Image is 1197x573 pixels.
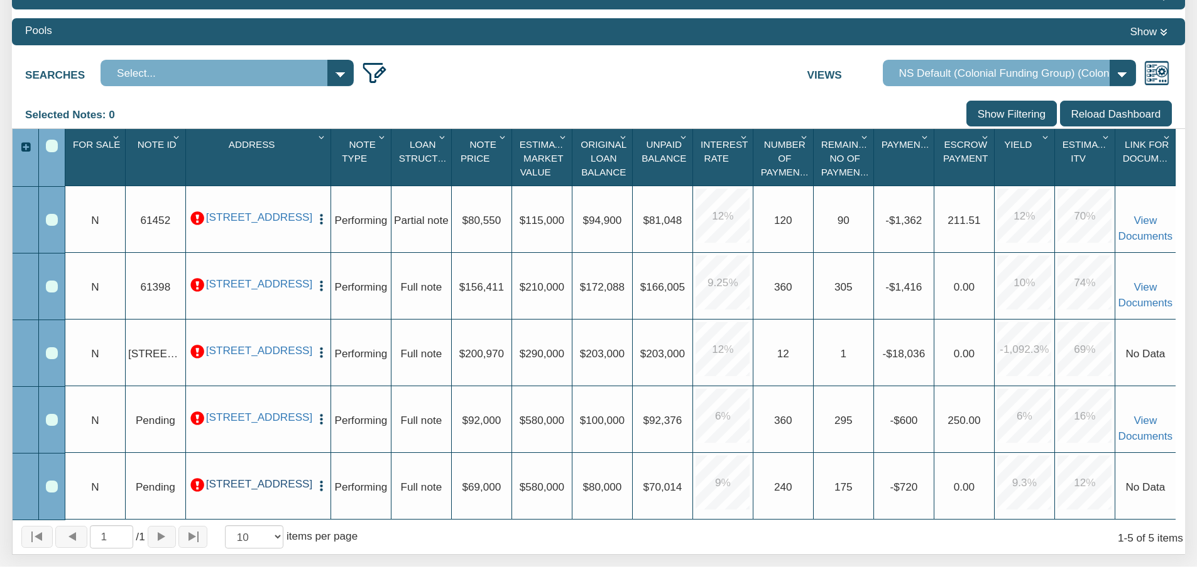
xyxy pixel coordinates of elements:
[1060,101,1172,127] input: Reload Dashboard
[91,481,99,493] span: N
[315,413,328,426] img: cell-menu.png
[401,347,442,360] span: Full note
[834,481,853,493] span: 175
[817,133,873,181] div: Sort None
[361,60,388,86] img: edit_filter_icon.png
[757,133,813,181] div: Sort None
[954,481,975,493] span: 0.00
[206,411,310,424] a: 0001 B Lafayette Ave, Baltimore, MD, 21202
[462,214,501,226] span: $80,550
[520,481,564,493] span: $580,000
[997,322,1051,376] div: -1092.3
[582,481,621,493] span: $80,000
[1144,60,1170,86] img: views.png
[315,344,328,359] button: Press to open the note menu
[1118,531,1183,544] span: 1 5 of 5 items
[461,139,496,164] span: Note Price
[1058,255,1112,309] div: 74.0
[636,133,692,181] div: Sort None
[696,133,753,181] div: Interest Rate Sort None
[91,414,99,426] span: N
[206,277,310,291] a: 5130 Ridgeton Dr, Houston, TX, 77053
[838,214,850,226] span: 90
[1118,414,1173,442] a: View Documents
[877,133,934,181] div: Sort None
[774,281,792,293] span: 360
[25,23,52,38] div: Pools
[1058,389,1112,443] div: 16.0
[1058,133,1115,181] div: Estimated Itv Sort None
[696,189,750,243] div: 12.0
[890,414,917,426] span: -$600
[229,139,275,150] span: Address
[91,347,99,360] span: N
[737,129,752,144] div: Column Menu
[170,129,184,144] div: Column Menu
[580,414,625,426] span: $100,000
[129,133,185,181] div: Note Id Sort None
[435,129,450,144] div: Column Menu
[576,133,632,181] div: Original Loan Balance Sort None
[287,530,358,542] span: items per page
[206,477,310,491] a: 0001 B Lafayette Ave, Baltimore, MD, 21202
[55,526,87,548] button: Page back
[13,140,38,155] div: Expand All
[136,481,175,493] span: Pending
[841,347,847,360] span: 1
[138,139,177,150] span: Note Id
[580,281,625,293] span: $172,088
[189,133,331,181] div: Address Sort None
[640,347,685,360] span: $203,000
[178,526,207,548] button: Page to last
[997,389,1051,443] div: 6.0
[25,60,101,83] label: Searches
[807,60,883,83] label: Views
[1118,133,1176,181] div: Link For Documents Sort None
[858,129,872,144] div: Column Menu
[1118,133,1176,181] div: Sort None
[774,481,792,493] span: 240
[643,414,682,426] span: $92,376
[1039,129,1053,144] div: Column Menu
[757,133,813,181] div: Number Of Payments Sort None
[334,481,387,493] span: Performing
[109,129,124,144] div: Column Menu
[206,344,310,357] a: 1120 OAKWOOD AVE NE, HUNTSVILLE, AL, 35811
[462,481,501,493] span: $69,000
[515,133,572,181] div: Estimated Market Value Sort None
[189,133,331,181] div: Sort None
[315,279,328,292] img: cell-menu.png
[375,129,390,144] div: Column Menu
[834,281,853,293] span: 305
[1160,129,1174,144] div: Column Menu
[885,214,922,226] span: -$1,362
[580,347,625,360] span: $203,000
[455,133,511,181] div: Note Price Sort None
[68,133,125,181] div: For Sale Sort None
[334,347,387,360] span: Performing
[128,347,234,360] span: 1120 Oakwood Ave Huntsville, AL
[1118,214,1173,242] a: View Documents
[954,281,975,293] span: 0.00
[834,414,853,426] span: 295
[997,455,1051,509] div: 9.3
[1058,133,1115,181] div: Sort None
[582,214,621,226] span: $94,900
[46,347,58,359] div: Row 3, Row Selection Checkbox
[1125,481,1165,493] span: No Data
[882,139,948,150] span: Payment(P&I)
[817,133,873,181] div: Remaining No Of Payments Sort None
[141,281,171,293] span: 61398
[1058,189,1112,243] div: 70.0
[696,322,750,376] div: 12.0
[520,347,564,360] span: $290,000
[937,133,994,181] div: Escrow Payment Sort None
[1125,347,1165,360] span: No Data
[148,526,177,548] button: Page forward
[315,277,328,292] button: Press to open the note menu
[46,140,58,152] div: Select All
[91,214,99,226] span: N
[46,414,58,426] div: Row 4, Row Selection Checkbox
[401,414,442,426] span: Full note
[315,411,328,426] button: Press to open the note menu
